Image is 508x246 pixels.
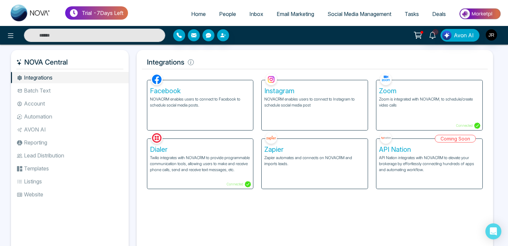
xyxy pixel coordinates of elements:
img: Connected [245,181,251,187]
p: NOVACRM enables users to connect to Instagram to schedule social media post [264,96,365,108]
li: Reporting [11,137,129,148]
li: AVON AI [11,124,129,135]
span: Avon AI [454,31,474,39]
li: Listings [11,176,129,187]
span: 10 [433,29,439,35]
li: Integrations [11,72,129,83]
img: Dialer [151,132,163,144]
a: Home [185,8,212,20]
h5: Instagram [264,87,365,95]
li: Lead Distribution [11,150,129,161]
span: Inbox [249,11,263,17]
a: Tasks [398,8,426,20]
h5: NOVA Central [16,55,123,69]
a: People [212,8,243,20]
li: Website [11,189,129,200]
button: Avon AI [441,29,479,42]
img: Nova CRM Logo [11,5,51,21]
p: Connected [456,123,480,129]
span: People [219,11,236,17]
span: Email Marketing [277,11,314,17]
img: Facebook [151,74,163,85]
h5: Integrations [142,55,488,69]
img: Zoom [380,74,392,85]
img: Instagram [265,74,277,85]
p: Connected [226,181,251,187]
p: Trial - 7 Days Left [82,9,123,17]
span: Home [191,11,206,17]
img: Connected [474,123,480,129]
li: Automation [11,111,129,122]
span: Tasks [405,11,419,17]
img: Zapier [265,132,277,144]
img: Market-place.gif [456,6,504,21]
a: 10 [425,29,441,41]
a: Inbox [243,8,270,20]
p: Zoom is integrated with NOVACRM, to schedule/create video calls [379,96,480,108]
li: Account [11,98,129,109]
img: User Avatar [486,29,497,41]
li: Templates [11,163,129,174]
p: Twilio integrates with NOVACRM to provide programmable communication tools, allowing users to mak... [150,155,251,173]
h5: Facebook [150,87,251,95]
a: Deals [426,8,452,20]
a: Social Media Management [321,8,398,20]
h5: Zoom [379,87,480,95]
h5: Zapier [264,145,365,153]
span: Deals [432,11,446,17]
a: Email Marketing [270,8,321,20]
div: Open Intercom Messenger [485,223,501,239]
li: Batch Text [11,85,129,96]
h5: Dialer [150,145,251,153]
p: Zapier automates and connects on NOVACRM and imports leads. [264,155,365,167]
span: Social Media Management [327,11,391,17]
p: NOVACRM enables users to connect to Facebook to schedule social media posts. [150,96,251,108]
img: Lead Flow [442,31,451,40]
